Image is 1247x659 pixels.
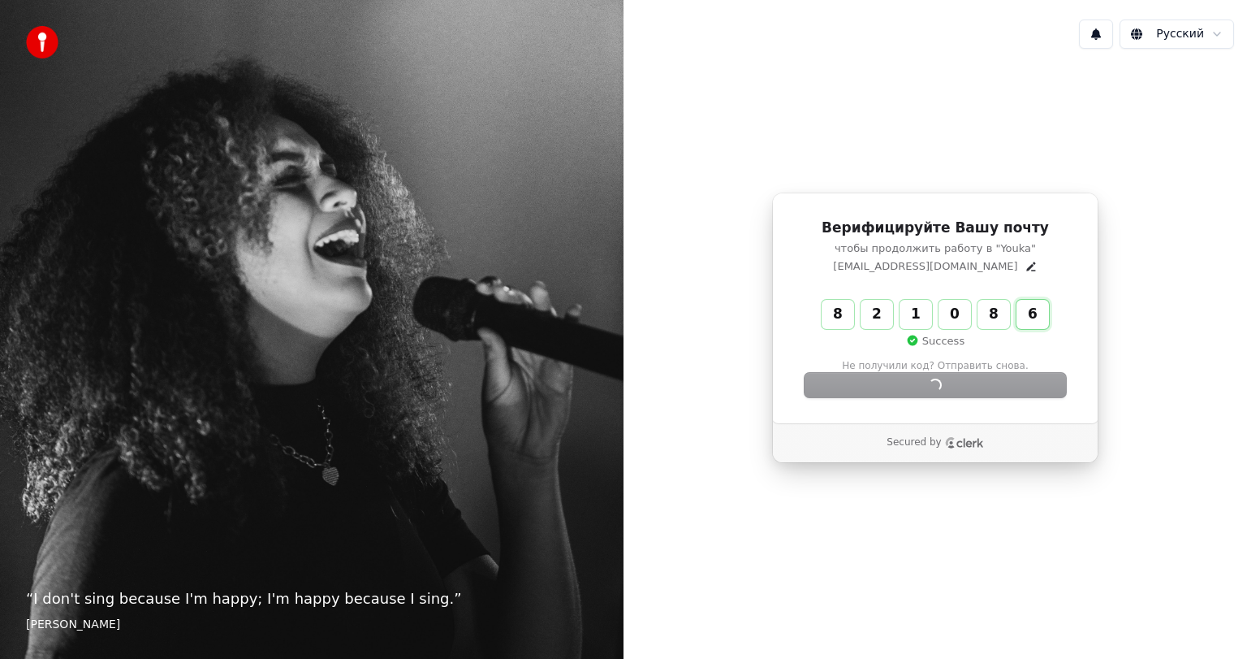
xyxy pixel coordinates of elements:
[26,26,58,59] img: youka
[805,219,1066,238] h1: Верифицируйте Вашу почту
[26,617,598,633] footer: [PERSON_NAME]
[833,259,1017,274] p: [EMAIL_ADDRESS][DOMAIN_NAME]
[1025,260,1038,273] button: Edit
[887,436,941,449] p: Secured by
[26,587,598,610] p: “ I don't sing because I'm happy; I'm happy because I sing. ”
[906,334,964,349] p: Success
[822,300,1081,329] input: Enter verification code
[945,437,984,449] a: Clerk logo
[805,241,1066,256] p: чтобы продолжить работу в "Youka"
